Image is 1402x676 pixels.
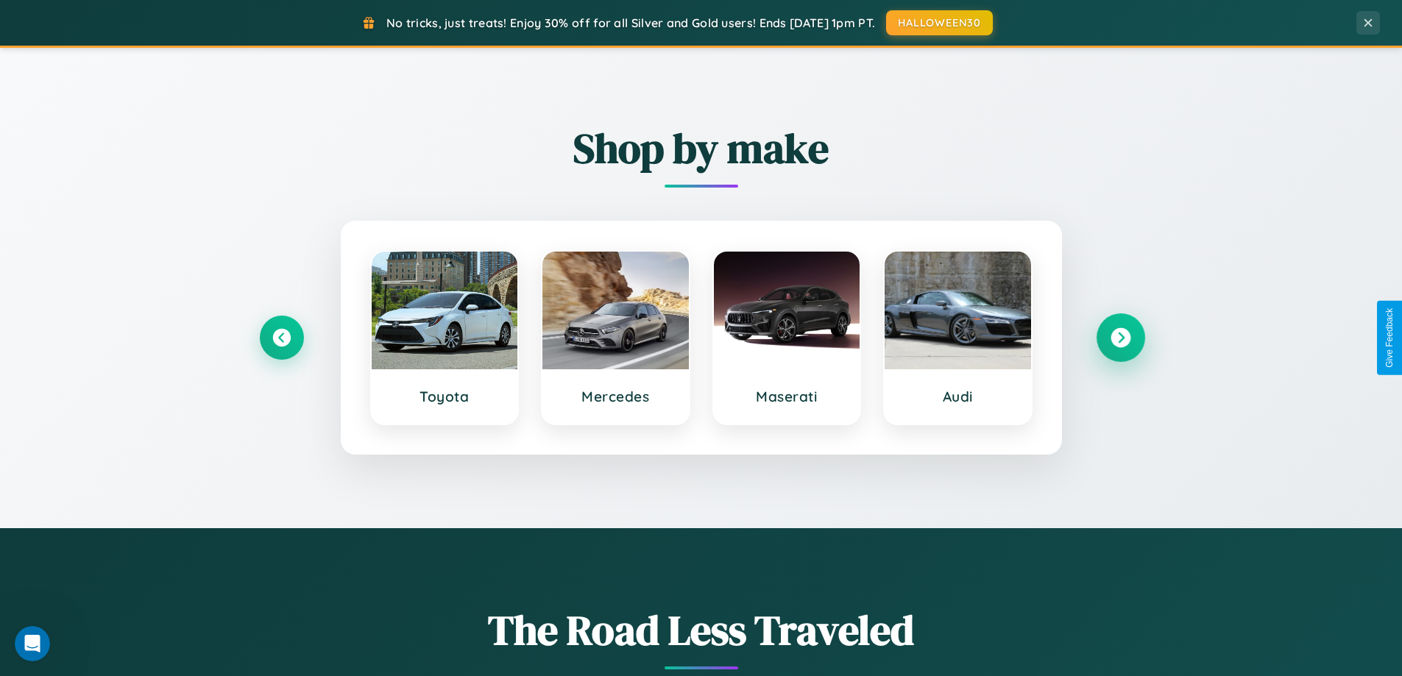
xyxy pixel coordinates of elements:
button: HALLOWEEN30 [886,10,993,35]
h2: Shop by make [260,120,1143,177]
h3: Audi [899,388,1016,405]
h3: Toyota [386,388,503,405]
h1: The Road Less Traveled [260,602,1143,658]
h3: Maserati [729,388,846,405]
span: No tricks, just treats! Enjoy 30% off for all Silver and Gold users! Ends [DATE] 1pm PT. [386,15,875,30]
div: Give Feedback [1384,308,1395,368]
h3: Mercedes [557,388,674,405]
iframe: Intercom live chat [15,626,50,661]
